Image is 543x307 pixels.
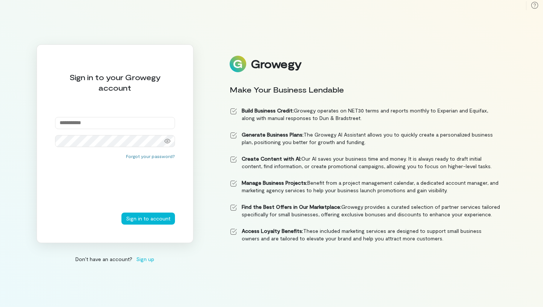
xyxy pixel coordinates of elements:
li: Growegy operates on NET30 terms and reports monthly to Experian and Equifax, along with manual re... [230,107,500,122]
div: Growegy [251,58,301,70]
strong: Generate Business Plans: [242,131,304,138]
strong: Manage Business Projects: [242,179,307,186]
strong: Build Business Credit: [242,107,294,114]
button: Forgot your password? [126,153,175,159]
li: The Growegy AI Assistant allows you to quickly create a personalized business plan, positioning y... [230,131,500,146]
strong: Create Content with AI: [242,155,301,162]
strong: Find the Best Offers in Our Marketplace: [242,204,341,210]
li: These included marketing services are designed to support small business owners and are tailored ... [230,227,500,242]
strong: Access Loyalty Benefits: [242,228,303,234]
button: Sign in to account [121,213,175,225]
img: Logo [230,56,246,72]
li: Our AI saves your business time and money. It is always ready to draft initial content, find info... [230,155,500,170]
div: Don’t have an account? [37,255,193,263]
div: Sign in to your Growegy account [55,72,175,93]
span: Sign up [136,255,154,263]
li: Growegy provides a curated selection of partner services tailored specifically for small business... [230,203,500,218]
div: Make Your Business Lendable [230,84,500,95]
li: Benefit from a project management calendar, a dedicated account manager, and marketing agency ser... [230,179,500,194]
